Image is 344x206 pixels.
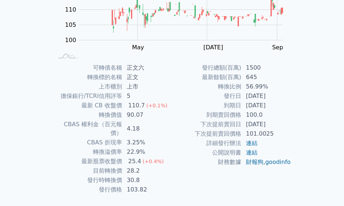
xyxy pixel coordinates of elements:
tspan: Sep [272,44,283,51]
div: 110.7 [127,101,146,110]
td: 103.82 [122,185,172,194]
td: 22.9% [122,147,172,157]
td: 發行時轉換價 [53,176,122,185]
td: 正文六 [122,63,172,73]
td: 645 [242,73,291,82]
td: 正文 [122,73,172,82]
td: 擔保銀行/TCRI信用評等 [53,91,122,101]
a: 財報狗 [246,158,263,165]
td: 101.0025 [242,129,291,139]
td: 財務數據 [172,157,242,167]
td: CBAS 折現率 [53,138,122,147]
td: 上市櫃別 [53,82,122,91]
td: 56.99% [242,82,291,91]
tspan: May [132,44,144,51]
tspan: 100 [65,37,76,44]
a: goodinfo [265,158,291,165]
td: 目前轉換價 [53,166,122,176]
td: 下次提前賣回價格 [172,129,242,139]
td: 90.07 [122,110,172,120]
td: 到期日 [172,101,242,110]
td: 30.8 [122,176,172,185]
td: 到期賣回價格 [172,110,242,120]
td: 下次提前賣回日 [172,120,242,129]
tspan: [DATE] [203,44,223,51]
span: (+0.4%) [142,158,163,164]
td: 可轉債名稱 [53,63,122,73]
td: [DATE] [242,120,291,129]
td: 轉換比例 [172,82,242,91]
tspan: 110 [65,6,76,13]
td: 4.18 [122,120,172,138]
td: 發行價格 [53,185,122,194]
td: 詳細發行辦法 [172,139,242,148]
td: 100.0 [242,110,291,120]
td: 最新 CB 收盤價 [53,101,122,110]
span: (+0.1%) [146,103,167,108]
td: [DATE] [242,101,291,110]
a: 連結 [246,149,258,156]
td: 上市 [122,82,172,91]
td: 28.2 [122,166,172,176]
td: 1500 [242,63,291,73]
td: 發行日 [172,91,242,101]
td: 5 [122,91,172,101]
td: 3.25% [122,138,172,147]
td: 公開說明書 [172,148,242,157]
td: 轉換價值 [53,110,122,120]
td: [DATE] [242,91,291,101]
a: 連結 [246,140,258,147]
tspan: 105 [65,21,76,28]
td: 轉換標的名稱 [53,73,122,82]
td: 最新股票收盤價 [53,157,122,166]
td: 最新餘額(百萬) [172,73,242,82]
td: 發行總額(百萬) [172,63,242,73]
td: CBAS 權利金（百元報價） [53,120,122,138]
div: 25.4 [127,157,143,166]
td: , [242,157,291,167]
td: 轉換溢價率 [53,147,122,157]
